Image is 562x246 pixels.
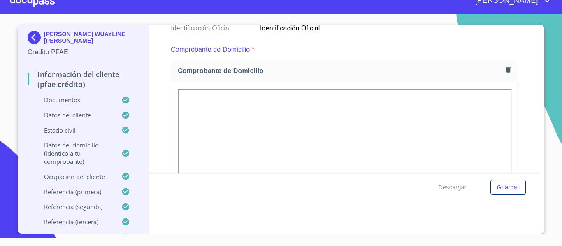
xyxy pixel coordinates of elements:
[28,126,121,134] p: Estado Civil
[28,188,121,196] p: Referencia (primera)
[260,20,339,33] p: Identificación Oficial
[439,182,467,193] span: Descargar
[28,47,138,57] p: Crédito PFAE
[28,218,121,226] p: Referencia (tercera)
[435,180,470,195] button: Descargar
[28,141,121,166] p: Datos del domicilio (idéntico a tu comprobante)
[28,31,44,44] img: Docupass spot blue
[28,202,121,211] p: Referencia (segunda)
[490,180,526,195] button: Guardar
[28,233,121,241] p: Datos del pedido
[28,69,138,89] p: Información del cliente (PFAE crédito)
[28,172,121,181] p: Ocupación del Cliente
[28,96,121,104] p: Documentos
[171,45,250,55] p: Comprobante de Domicilio
[178,67,503,75] span: Comprobante de Domicilio
[28,111,121,119] p: Datos del cliente
[497,182,519,193] span: Guardar
[28,31,138,47] div: [PERSON_NAME] WUAYLINE [PERSON_NAME]
[171,20,250,33] p: Identificación Oficial
[44,31,138,44] p: [PERSON_NAME] WUAYLINE [PERSON_NAME]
